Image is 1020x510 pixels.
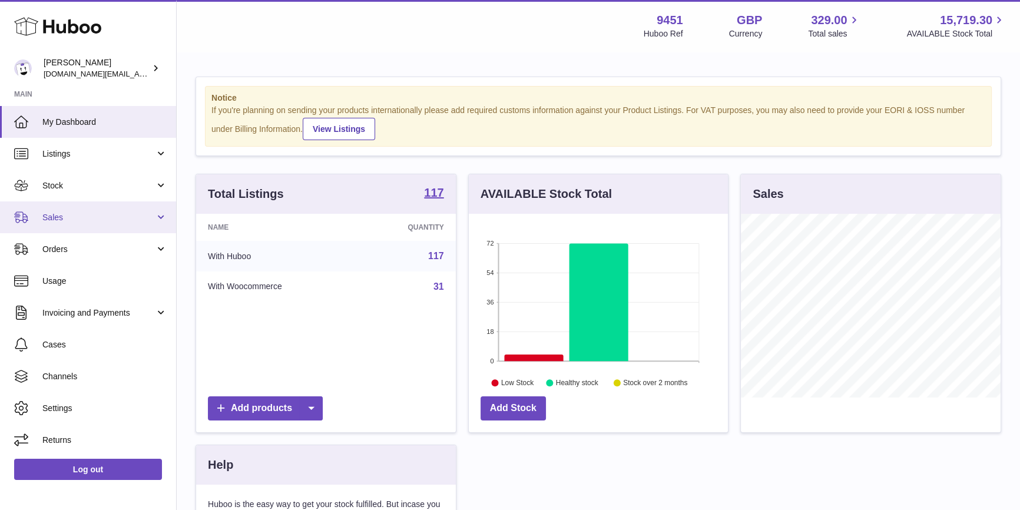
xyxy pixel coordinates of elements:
[303,118,375,140] a: View Listings
[208,186,284,202] h3: Total Listings
[486,328,494,335] text: 18
[42,403,167,414] span: Settings
[729,28,763,39] div: Currency
[657,12,683,28] strong: 9451
[208,457,233,473] h3: Help
[44,57,150,80] div: [PERSON_NAME]
[556,379,599,387] text: Healthy stock
[42,276,167,287] span: Usage
[486,240,494,247] text: 72
[808,12,860,39] a: 329.00 Total sales
[42,371,167,382] span: Channels
[14,59,32,77] img: amir.ch@gmail.com
[42,339,167,350] span: Cases
[737,12,762,28] strong: GBP
[623,379,687,387] text: Stock over 2 months
[42,244,155,255] span: Orders
[208,396,323,420] a: Add products
[42,435,167,446] span: Returns
[481,186,612,202] h3: AVAILABLE Stock Total
[644,28,683,39] div: Huboo Ref
[42,148,155,160] span: Listings
[906,28,1006,39] span: AVAILABLE Stock Total
[211,92,985,104] strong: Notice
[196,271,357,302] td: With Woocommerce
[490,357,494,365] text: 0
[753,186,783,202] h3: Sales
[906,12,1006,39] a: 15,719.30 AVAILABLE Stock Total
[196,214,357,241] th: Name
[44,69,234,78] span: [DOMAIN_NAME][EMAIL_ADDRESS][DOMAIN_NAME]
[14,459,162,480] a: Log out
[196,241,357,271] td: With Huboo
[211,105,985,140] div: If you're planning on sending your products internationally please add required customs informati...
[42,307,155,319] span: Invoicing and Payments
[424,187,443,201] a: 117
[481,396,546,420] a: Add Stock
[486,299,494,306] text: 36
[808,28,860,39] span: Total sales
[486,269,494,276] text: 54
[940,12,992,28] span: 15,719.30
[501,379,534,387] text: Low Stock
[424,187,443,198] strong: 117
[428,251,444,261] a: 117
[42,212,155,223] span: Sales
[433,282,444,292] a: 31
[42,117,167,128] span: My Dashboard
[42,180,155,191] span: Stock
[357,214,455,241] th: Quantity
[811,12,847,28] span: 329.00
